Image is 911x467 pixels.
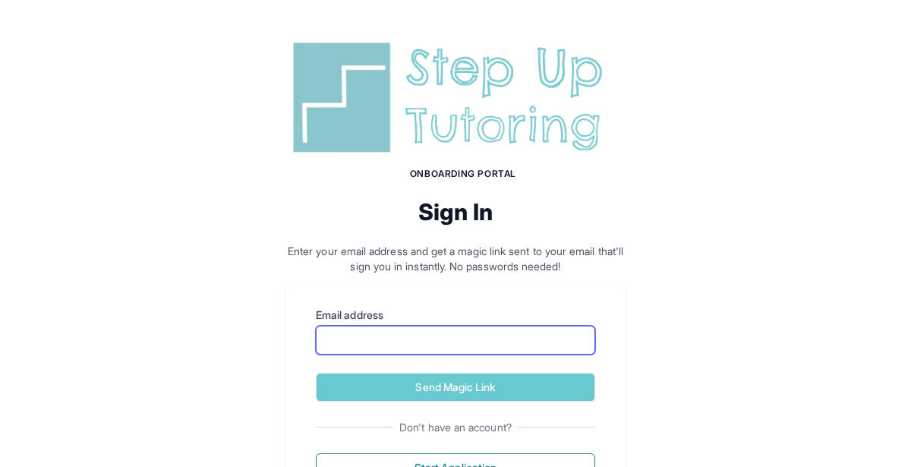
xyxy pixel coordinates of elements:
[316,308,595,323] label: Email address
[285,244,626,274] p: Enter your email address and get a magic link sent to your email that'll sign you in instantly. N...
[393,420,518,435] span: Don't have an account?
[285,198,626,226] h2: Sign In
[301,168,626,180] h1: Onboarding Portal
[285,36,626,159] img: Step Up Tutoring horizontal logo
[316,373,595,402] button: Send Magic Link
